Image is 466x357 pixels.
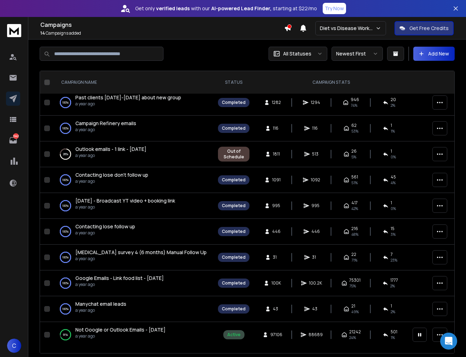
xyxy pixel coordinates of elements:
[271,280,281,286] span: 100K
[272,229,281,234] span: 446
[391,123,392,128] span: 1
[273,151,280,157] span: 1811
[391,303,392,309] span: 1
[63,331,68,338] p: 91 %
[222,280,246,286] div: Completed
[349,283,356,289] span: 75 %
[309,280,322,286] span: 100.2K
[351,148,357,154] span: 26
[62,228,69,235] p: 100 %
[75,171,148,178] a: Contacting lose don't follow up
[349,335,356,340] span: 24 %
[351,103,357,108] span: 74 %
[351,232,358,237] span: 48 %
[227,332,241,338] div: Active
[391,174,396,180] span: 45
[349,329,361,335] span: 21242
[53,219,214,245] td: 100%Contacting lose follow upa year ago
[75,197,175,204] a: [DATE] - Broadcast YT video + booking link
[53,167,214,193] td: 100%Contacting lose don't follow upa year ago
[391,128,395,134] span: 1 %
[391,148,392,154] span: 1
[391,154,396,160] span: 0 %
[312,254,319,260] span: 31
[75,333,166,339] p: a year ago
[272,203,280,209] span: 995
[222,203,246,209] div: Completed
[391,335,395,340] span: 1 %
[63,151,68,158] p: 28 %
[391,97,396,103] span: 20
[320,25,375,32] p: Diet vs Disease Workspace
[273,125,280,131] span: 116
[75,249,207,256] a: [MEDICAL_DATA] survey 4 (6 months) Manual Follow Up
[311,203,320,209] span: 995
[62,99,69,106] p: 100 %
[75,308,126,313] p: a year ago
[75,94,181,101] span: Past clients [DATE]-[DATE] about new group
[311,229,320,234] span: 446
[323,3,346,14] button: Try Now
[53,245,214,270] td: 100%[MEDICAL_DATA] survey 4 (6 months) Manual Follow Upa year ago
[75,256,207,262] p: a year ago
[75,197,175,204] span: [DATE] - Broadcast YT video + booking link
[53,270,214,296] td: 100%Google Emails - Link food list - [DATE]a year ago
[75,178,148,184] p: a year ago
[40,21,284,29] h1: Campaigns
[75,300,126,308] a: Manychat email leads
[7,339,21,353] button: C
[75,171,148,178] span: Contacting lose don't follow up
[351,123,357,128] span: 62
[75,120,136,127] a: Campaign Refinery emails
[272,100,281,105] span: 1282
[6,133,20,147] a: 1942
[222,254,246,260] div: Completed
[351,252,356,257] span: 22
[351,200,358,206] span: 417
[351,154,356,160] span: 5 %
[351,174,358,180] span: 561
[75,326,166,333] a: Not Google or Outlook Emails - [DATE]
[311,100,320,105] span: 1294
[53,322,214,348] td: 91%Not Google or Outlook Emails - [DATE]a year ago
[75,223,135,230] a: Contacting lose follow up
[390,277,398,283] span: 1777
[53,116,214,141] td: 100%Campaign Refinery emailsa year ago
[75,146,146,152] span: Outlook emails - 1 link - [DATE]
[62,125,69,132] p: 100 %
[309,332,323,338] span: 88689
[75,153,146,158] p: a year ago
[311,177,320,183] span: 1092
[75,275,164,282] a: Google Emails - Link food list - [DATE]
[62,254,69,261] p: 100 %
[222,229,246,234] div: Completed
[273,254,280,260] span: 31
[391,232,396,237] span: 3 %
[254,71,408,94] th: CAMPAIGN STATS
[75,230,135,236] p: a year ago
[75,127,136,133] p: a year ago
[62,305,69,312] p: 100 %
[391,200,392,206] span: 1
[351,226,358,232] span: 216
[222,306,246,312] div: Completed
[62,202,69,209] p: 100 %
[332,47,383,61] button: Newest First
[13,133,19,139] p: 1942
[391,206,396,211] span: 0 %
[135,5,317,12] p: Get only with our starting at $22/mo
[222,177,246,183] div: Completed
[351,206,358,211] span: 42 %
[156,5,190,12] strong: verified leads
[351,128,358,134] span: 53 %
[391,226,395,232] span: 15
[53,141,214,167] td: 28%Outlook emails - 1 link - [DATE]a year ago
[325,5,344,12] p: Try Now
[351,257,357,263] span: 71 %
[351,303,355,309] span: 21
[40,30,284,36] p: Campaigns added
[351,97,359,103] span: 946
